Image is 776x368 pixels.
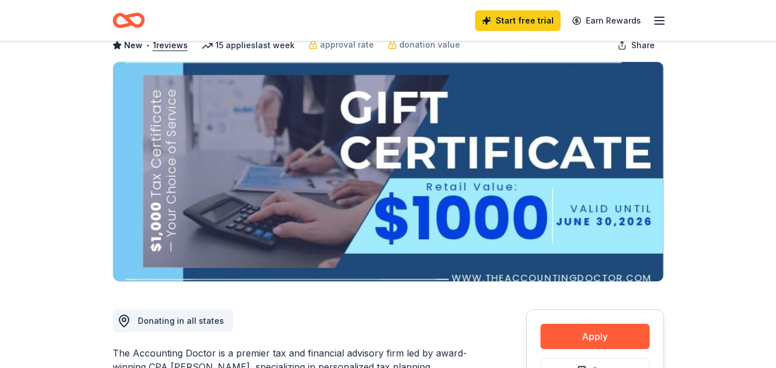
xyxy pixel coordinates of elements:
span: New [124,38,142,52]
span: Share [631,38,655,52]
button: 1reviews [153,38,188,52]
a: Home [113,7,145,34]
button: Share [608,34,664,57]
a: donation value [388,38,460,52]
span: approval rate [320,38,374,52]
span: • [145,41,149,50]
span: donation value [399,38,460,52]
div: 15 applies last week [202,38,295,52]
a: Earn Rewards [565,10,648,31]
a: Start free trial [475,10,561,31]
a: approval rate [308,38,374,52]
img: Image for The Accounting Doctor [113,62,663,281]
button: Apply [541,324,650,349]
span: Donating in all states [138,316,224,326]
